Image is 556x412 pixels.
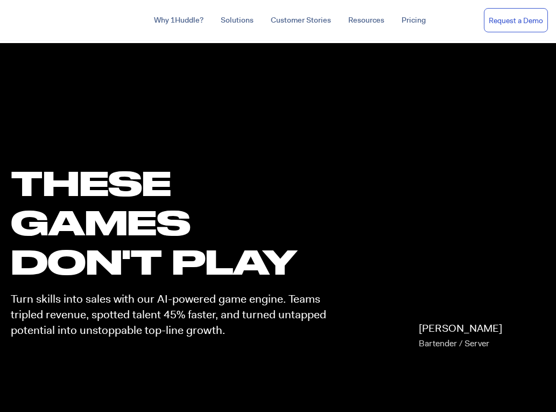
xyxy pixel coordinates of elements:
[8,10,85,30] img: ...
[145,11,212,30] a: Why 1Huddle?
[340,11,393,30] a: Resources
[419,338,489,349] span: Bartender / Server
[11,163,334,282] h1: these GAMES DON'T PLAY
[212,11,262,30] a: Solutions
[11,291,334,339] p: Turn skills into sales with our AI-powered game engine. Teams tripled revenue, spotted talent 45%...
[484,8,548,33] a: Request a Demo
[393,11,434,30] a: Pricing
[262,11,340,30] a: Customer Stories
[419,321,502,351] p: [PERSON_NAME]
